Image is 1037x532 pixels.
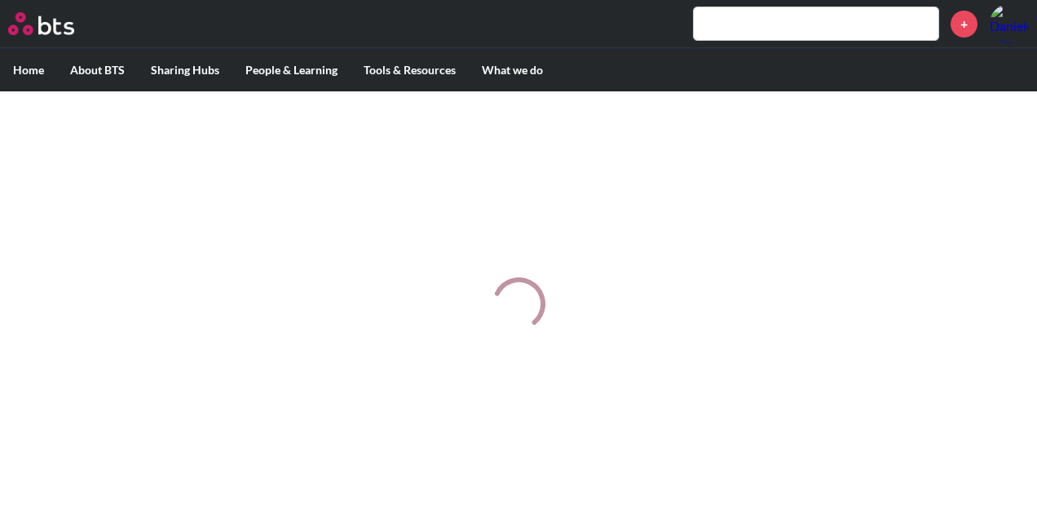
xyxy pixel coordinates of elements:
[990,4,1029,43] a: Profile
[951,11,977,38] a: +
[8,12,74,35] img: BTS Logo
[57,49,138,91] label: About BTS
[469,49,556,91] label: What we do
[138,49,232,91] label: Sharing Hubs
[232,49,351,91] label: People & Learning
[990,4,1029,43] img: Daniele Vita
[351,49,469,91] label: Tools & Resources
[8,12,104,35] a: Go home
